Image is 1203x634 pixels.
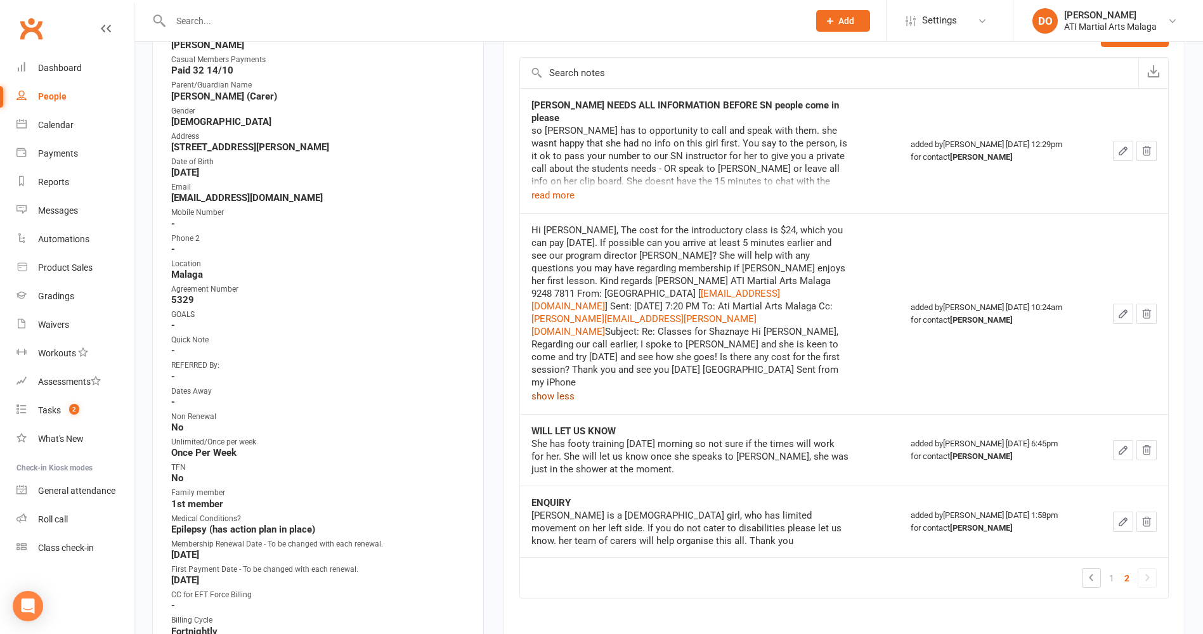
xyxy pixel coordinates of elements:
[171,589,467,601] div: CC for EFT Force Billing
[38,234,89,244] div: Automations
[16,368,134,396] a: Assessments
[16,111,134,139] a: Calendar
[16,168,134,197] a: Reports
[171,192,467,204] strong: [EMAIL_ADDRESS][DOMAIN_NAME]
[16,425,134,453] a: What's New
[911,314,1083,327] div: for contact
[171,359,467,372] div: REFERRED By:
[38,120,74,130] div: Calendar
[171,105,467,117] div: Gender
[16,82,134,111] a: People
[171,131,467,143] div: Address
[911,151,1083,164] div: for contact
[171,207,467,219] div: Mobile Number
[38,262,93,273] div: Product Sales
[16,197,134,225] a: Messages
[531,188,575,203] button: read more
[531,288,780,312] a: [EMAIL_ADDRESS][DOMAIN_NAME]
[950,523,1013,533] strong: [PERSON_NAME]
[38,205,78,216] div: Messages
[922,6,957,35] span: Settings
[171,79,467,91] div: Parent/Guardian Name
[16,311,134,339] a: Waivers
[16,225,134,254] a: Automations
[38,514,68,524] div: Roll call
[38,320,69,330] div: Waivers
[531,509,849,547] div: [PERSON_NAME] is a [DEMOGRAPHIC_DATA] girl, who has limited movement on her left side. If you do ...
[171,218,467,230] strong: -
[16,505,134,534] a: Roll call
[171,524,467,535] strong: Epilepsy (has action plan in place)
[69,404,79,415] span: 2
[171,396,467,408] strong: -
[171,181,467,193] div: Email
[911,450,1083,463] div: for contact
[1064,21,1157,32] div: ATI Martial Arts Malaga
[911,509,1083,534] div: added by [PERSON_NAME] [DATE] 1:58pm
[38,148,78,158] div: Payments
[531,437,849,475] div: She has footy training [DATE] morning so not sure if the times will work for her. She will let us...
[171,309,467,321] div: GOALS
[911,138,1083,164] div: added by [PERSON_NAME] [DATE] 12:29pm
[38,377,101,387] div: Assessments
[16,534,134,562] a: Class kiosk mode
[171,498,467,510] strong: 1st member
[838,16,854,26] span: Add
[171,422,467,433] strong: No
[38,291,74,301] div: Gradings
[16,339,134,368] a: Workouts
[171,258,467,270] div: Location
[531,313,757,337] a: [PERSON_NAME][EMAIL_ADDRESS][PERSON_NAME][DOMAIN_NAME]
[171,472,467,484] strong: No
[171,538,467,550] div: Membership Renewal Date - To be changed with each renewal.
[171,39,467,51] strong: [PERSON_NAME]
[38,91,67,101] div: People
[38,348,76,358] div: Workouts
[16,282,134,311] a: Gradings
[531,497,571,508] strong: ENQUIRY
[171,371,467,382] strong: -
[171,243,467,255] strong: -
[531,389,575,404] button: show less
[1119,569,1135,587] a: 2
[950,451,1013,461] strong: [PERSON_NAME]
[171,447,467,458] strong: Once Per Week
[911,437,1083,463] div: added by [PERSON_NAME] [DATE] 6:45pm
[38,177,69,187] div: Reports
[38,405,61,415] div: Tasks
[38,486,115,496] div: General attendance
[171,233,467,245] div: Phone 2
[911,522,1083,534] div: for contact
[13,591,43,621] div: Open Intercom Messenger
[16,254,134,282] a: Product Sales
[1104,569,1119,587] a: 1
[531,124,849,213] div: so [PERSON_NAME] has to opportunity to call and speak with them. she wasnt happy that she had no ...
[171,574,467,586] strong: [DATE]
[171,283,467,295] div: Agreement Number
[15,13,47,44] a: Clubworx
[171,167,467,178] strong: [DATE]
[171,156,467,168] div: Date of Birth
[531,100,839,124] strong: [PERSON_NAME] NEEDS ALL INFORMATION BEFORE SN people come in please
[171,614,467,626] div: Billing Cycle
[531,224,849,389] div: Hi [PERSON_NAME], The cost for the introductory class is $24, which you can pay [DATE]. If possib...
[16,477,134,505] a: General attendance kiosk mode
[1064,10,1157,21] div: [PERSON_NAME]
[171,411,467,423] div: Non Renewal
[38,434,84,444] div: What's New
[16,396,134,425] a: Tasks 2
[950,152,1013,162] strong: [PERSON_NAME]
[171,436,467,448] div: Unlimited/Once per week
[816,10,870,32] button: Add
[171,600,467,611] strong: -
[171,320,467,331] strong: -
[171,549,467,560] strong: [DATE]
[911,301,1083,327] div: added by [PERSON_NAME] [DATE] 10:24am
[171,462,467,474] div: TFN
[531,425,616,437] strong: WILL LET US KNOW
[38,543,94,553] div: Class check-in
[171,564,467,576] div: First Payment Date - To be changed with each renewal.
[171,385,467,398] div: Dates Away
[171,65,467,76] strong: Paid 32 14/10
[16,54,134,82] a: Dashboard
